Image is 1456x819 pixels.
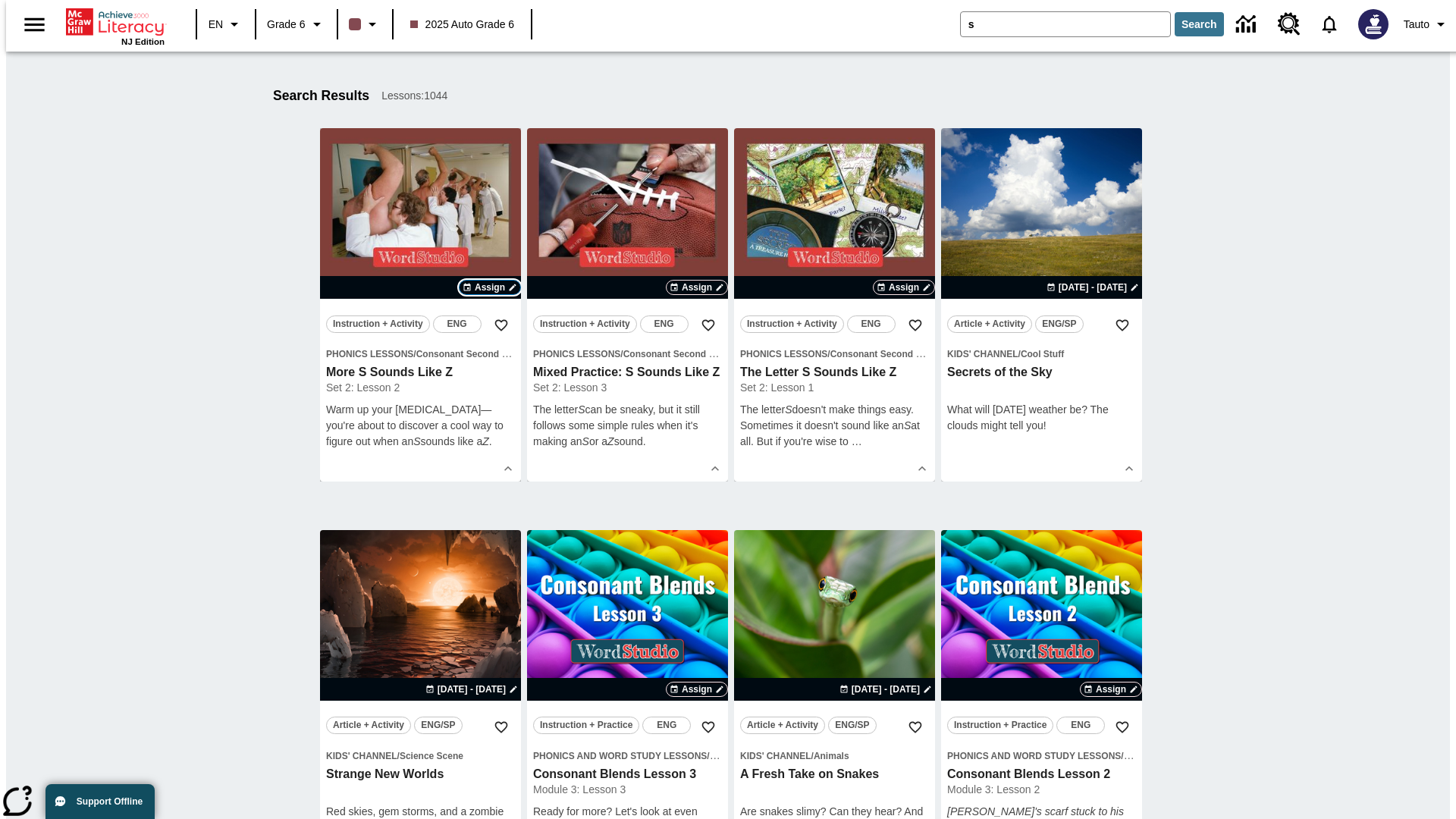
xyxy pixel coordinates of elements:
h3: Mixed Practice: S Sounds Like Z [533,365,722,381]
button: Assign Choose Dates [1080,682,1142,697]
em: S [578,403,585,416]
button: ENG [1056,717,1105,734]
h3: Secrets of the Sky [947,365,1136,381]
span: ENG [447,316,467,332]
input: search field [961,12,1170,36]
span: Kids' Channel [740,751,811,761]
span: Assign [889,281,919,294]
span: 2025 Auto Grade 6 [410,17,515,33]
button: Add to Favorites [902,714,929,741]
span: Instruction + Practice [954,717,1046,733]
button: Instruction + Activity [326,315,430,333]
p: The letter can be sneaky, but it still follows some simple rules when it's making an or a sound. [533,402,722,450]
button: Support Offline [45,784,155,819]
button: Assign Choose Dates [459,280,521,295]
button: ENG [642,717,691,734]
span: Assign [475,281,505,294]
span: Assign [682,281,712,294]
button: ENG/SP [414,717,463,734]
div: lesson details [320,128,521,482]
button: Add to Favorites [902,312,929,339]
button: ENG [433,315,482,333]
div: lesson details [527,128,728,482]
span: Topic: Phonics Lessons/Consonant Second Sounds [326,346,515,362]
span: Article + Activity [954,316,1025,332]
button: Assign Choose Dates [873,280,935,295]
span: [DATE] - [DATE] [438,682,506,696]
button: Search [1175,12,1224,36]
button: Add to Favorites [695,714,722,741]
span: Article + Activity [747,717,818,733]
h3: More S Sounds Like Z [326,365,515,381]
span: Support Offline [77,796,143,807]
span: Phonics and Word Study Lessons [947,751,1121,761]
span: Consonant Blends [1124,751,1204,761]
span: ENG/SP [421,717,455,733]
span: [DATE] - [DATE] [852,682,920,696]
span: / [413,349,416,359]
span: … [852,435,862,447]
button: Open side menu [12,2,57,47]
button: ENG [640,315,689,333]
button: Add to Favorites [488,312,515,339]
button: Instruction + Activity [533,315,637,333]
span: Topic: Kids' Channel/Animals [740,748,929,764]
div: lesson details [734,128,935,482]
h3: A Fresh Take on Snakes [740,767,929,783]
em: S [413,435,420,447]
span: / [620,349,623,359]
button: Assign Choose Dates [666,280,728,295]
button: ENG [847,315,896,333]
p: Warm up your [MEDICAL_DATA]—you're about to discover a cool way to figure out when an sounds like... [326,402,515,450]
span: Consonant Second Sounds [416,349,535,359]
button: Add to Favorites [1109,312,1136,339]
a: Data Center [1227,4,1269,45]
span: Topic: Phonics Lessons/Consonant Second Sounds [533,346,722,362]
span: Lessons : 1044 [381,88,447,104]
span: Instruction + Activity [333,316,423,332]
span: ENG [654,316,674,332]
a: Notifications [1310,5,1349,44]
em: S [785,403,792,416]
button: Show Details [497,457,519,480]
span: Topic: Kids' Channel/Science Scene [326,748,515,764]
button: Language: EN, Select a language [202,11,250,38]
button: Grade: Grade 6, Select a grade [261,11,332,38]
span: Science Scene [400,751,463,761]
button: ENG/SP [828,717,877,734]
span: Phonics Lessons [326,349,413,359]
p: The letter doesn't make things easy. Sometimes it doesn't sound like an at all. But if you're wis... [740,402,929,450]
button: Jul 22 - Jul 22 Choose Dates [422,682,521,696]
em: S [904,419,911,431]
span: / [1121,749,1134,761]
span: Topic: Phonics and Word Study Lessons/Consonant Blends [947,748,1136,764]
span: ENG [861,316,881,332]
em: Z [482,435,489,447]
button: Article + Activity [947,315,1032,333]
span: ENG [657,717,676,733]
span: Kids' Channel [326,751,397,761]
button: Select a new avatar [1349,5,1398,44]
button: Article + Activity [740,717,825,734]
span: Assign [682,682,712,696]
span: Consonant Second Sounds [623,349,742,359]
span: Cool Stuff [1021,349,1064,359]
button: Show Details [1118,457,1141,480]
button: Add to Favorites [1109,714,1136,741]
span: Topic: Phonics Lessons/Consonant Second Sounds [740,346,929,362]
button: Add to Favorites [488,714,515,741]
span: Kids' Channel [947,349,1018,359]
span: Topic: Kids' Channel/Cool Stuff [947,346,1136,362]
span: Article + Activity [333,717,404,733]
span: Consonant Second Sounds [830,349,949,359]
div: Home [66,5,165,46]
button: Show Details [911,457,934,480]
button: Instruction + Practice [947,717,1053,734]
span: NJ Edition [121,37,165,46]
span: Animals [814,751,849,761]
a: Home [66,7,165,37]
button: Jul 24 - Jul 31 Choose Dates [1043,281,1142,294]
span: EN [209,17,223,33]
button: Show Details [704,457,726,480]
span: Phonics Lessons [533,349,620,359]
